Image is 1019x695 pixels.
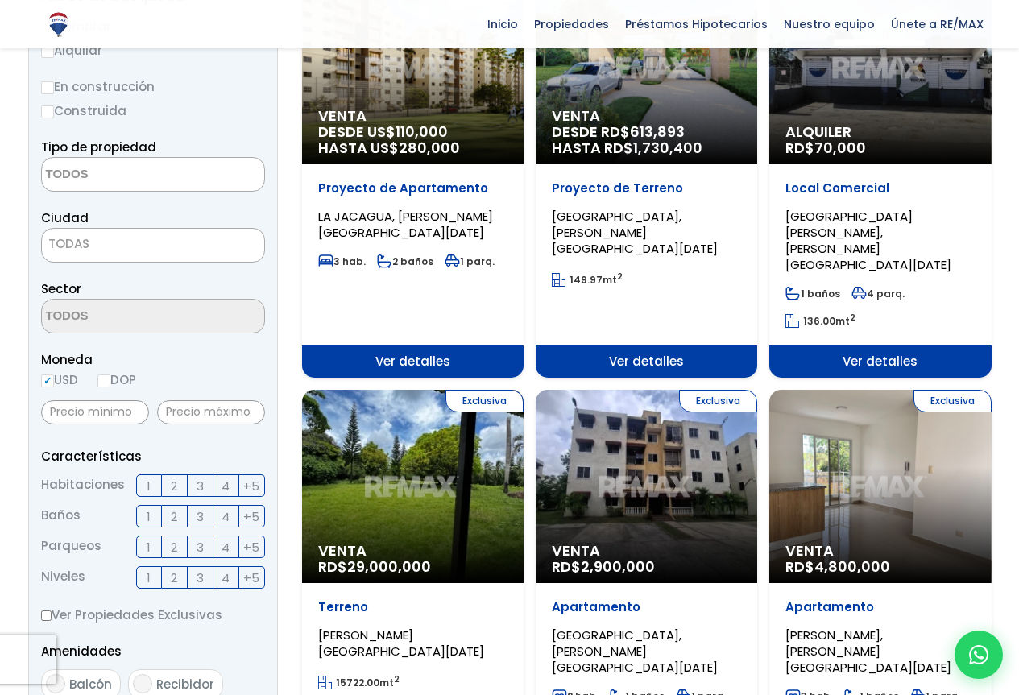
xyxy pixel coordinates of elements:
[336,676,379,689] span: 15722.00
[157,400,265,424] input: Precio máximo
[913,390,992,412] span: Exclusiva
[171,507,177,527] span: 2
[42,233,264,255] span: TODAS
[41,374,54,387] input: USD
[69,676,112,693] span: Balcón
[785,556,890,577] span: RD$
[41,350,265,370] span: Moneda
[377,254,433,268] span: 2 baños
[147,507,151,527] span: 1
[552,543,741,559] span: Venta
[41,139,156,155] span: Tipo de propiedad
[41,81,54,94] input: En construcción
[552,273,623,287] span: mt
[318,108,507,124] span: Venta
[41,105,54,118] input: Construida
[41,370,78,390] label: USD
[617,12,776,36] span: Préstamos Hipotecarios
[41,280,81,297] span: Sector
[526,12,617,36] span: Propiedades
[785,208,951,273] span: [GEOGRAPHIC_DATA][PERSON_NAME], [PERSON_NAME][GEOGRAPHIC_DATA][DATE]
[318,556,431,577] span: RD$
[41,77,265,97] label: En construcción
[41,45,54,58] input: Alquilar
[44,10,72,39] img: Logo de REMAX
[785,314,855,328] span: mt
[41,605,265,625] label: Ver Propiedades Exclusivas
[630,122,685,142] span: 613,893
[318,254,366,268] span: 3 hab.
[552,208,718,257] span: [GEOGRAPHIC_DATA], [PERSON_NAME][GEOGRAPHIC_DATA][DATE]
[197,537,204,557] span: 3
[243,568,259,588] span: +5
[318,676,400,689] span: mt
[814,138,866,158] span: 70,000
[785,599,975,615] p: Apartamento
[536,345,757,378] span: Ver detalles
[347,556,431,577] span: 29,000,000
[318,208,493,241] span: LA JACAGUA, [PERSON_NAME][GEOGRAPHIC_DATA][DATE]
[570,273,603,287] span: 149.97
[171,476,177,496] span: 2
[42,300,198,334] textarea: Search
[147,537,151,557] span: 1
[318,140,507,156] span: HASTA US$
[318,180,507,197] p: Proyecto de Apartamento
[785,543,975,559] span: Venta
[785,138,866,158] span: RD$
[41,474,125,497] span: Habitaciones
[97,374,110,387] input: DOP
[147,476,151,496] span: 1
[552,599,741,615] p: Apartamento
[147,568,151,588] span: 1
[479,12,526,36] span: Inicio
[552,140,741,156] span: HASTA RD$
[445,390,524,412] span: Exclusiva
[785,287,840,300] span: 1 baños
[552,627,718,676] span: [GEOGRAPHIC_DATA], [PERSON_NAME][GEOGRAPHIC_DATA][DATE]
[41,610,52,621] input: Ver Propiedades Exclusivas
[41,505,81,527] span: Baños
[46,674,65,693] input: Balcón
[581,556,655,577] span: 2,900,000
[851,287,905,300] span: 4 parq.
[633,138,702,158] span: 1,730,400
[48,235,89,252] span: TODAS
[41,209,89,226] span: Ciudad
[785,627,951,676] span: [PERSON_NAME], [PERSON_NAME][GEOGRAPHIC_DATA][DATE]
[552,556,655,577] span: RD$
[222,476,230,496] span: 4
[133,674,152,693] input: Recibidor
[243,476,259,496] span: +5
[42,158,198,192] textarea: Search
[243,537,259,557] span: +5
[171,537,177,557] span: 2
[171,568,177,588] span: 2
[197,476,204,496] span: 3
[785,124,975,140] span: Alquiler
[318,543,507,559] span: Venta
[41,641,265,661] p: Amenidades
[41,536,101,558] span: Parqueos
[222,568,230,588] span: 4
[302,345,524,378] span: Ver detalles
[394,673,400,685] sup: 2
[617,271,623,283] sup: 2
[41,40,265,60] label: Alquilar
[318,124,507,156] span: DESDE US$
[552,124,741,156] span: DESDE RD$
[41,400,149,424] input: Precio mínimo
[803,314,835,328] span: 136.00
[552,180,741,197] p: Proyecto de Terreno
[318,627,484,660] span: [PERSON_NAME][GEOGRAPHIC_DATA][DATE]
[850,312,855,324] sup: 2
[156,676,214,693] span: Recibidor
[97,370,136,390] label: DOP
[222,507,230,527] span: 4
[197,568,204,588] span: 3
[243,507,259,527] span: +5
[785,180,975,197] p: Local Comercial
[552,108,741,124] span: Venta
[445,254,495,268] span: 1 parq.
[41,101,265,121] label: Construida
